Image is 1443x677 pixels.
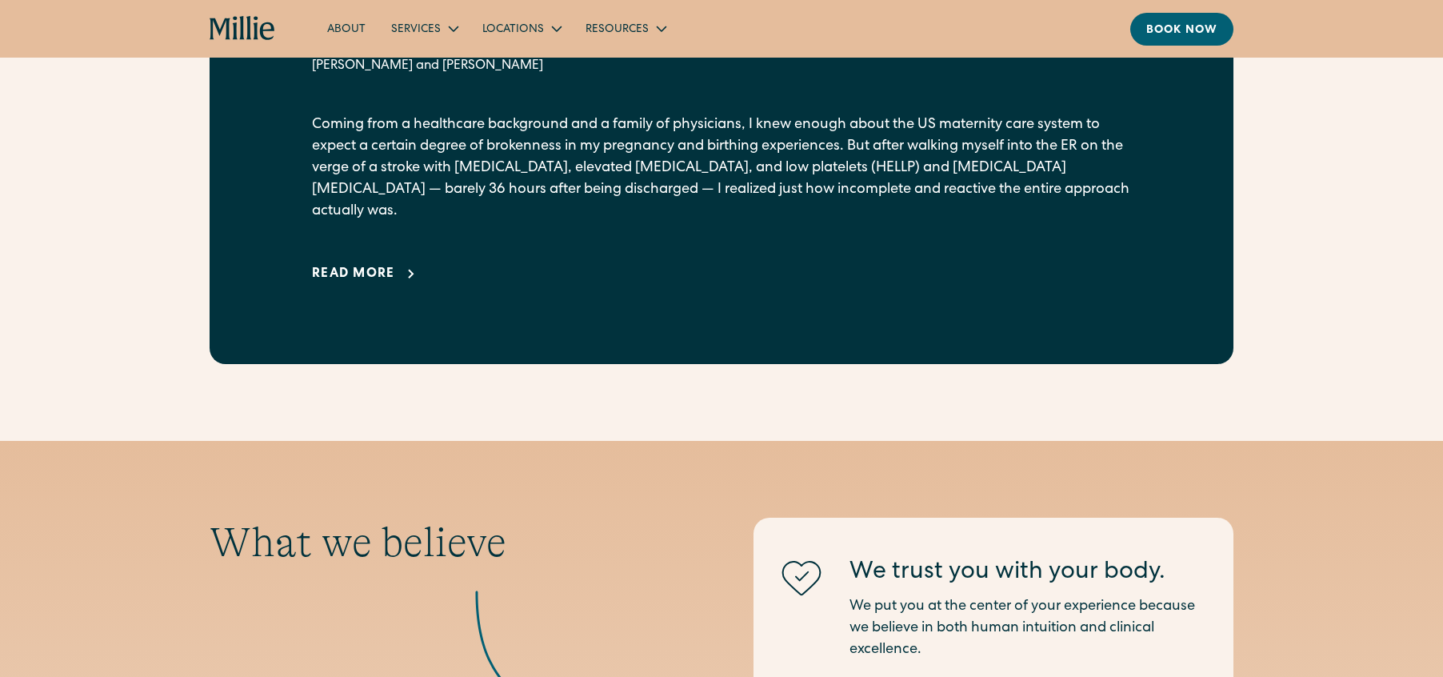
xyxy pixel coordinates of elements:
p: We put you at the center of your experience because we believe in both human intuition and clinic... [849,596,1208,661]
a: Book now [1130,13,1233,46]
a: Read more [312,265,421,284]
p: Coming from a healthcare background and a family of physicians, I knew enough about the US matern... [312,114,1131,222]
a: About [314,15,378,42]
div: Locations [482,22,544,38]
div: Resources [573,15,678,42]
div: Resources [586,22,649,38]
div: [PERSON_NAME] and [PERSON_NAME] [312,57,1131,76]
div: We trust you with your body. [849,556,1208,590]
div: What we believe [210,518,690,567]
div: Book now [1146,22,1217,39]
div: Services [378,15,470,42]
div: Services [391,22,441,38]
div: Locations [470,15,573,42]
a: home [210,16,276,42]
div: Read more [312,265,395,284]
